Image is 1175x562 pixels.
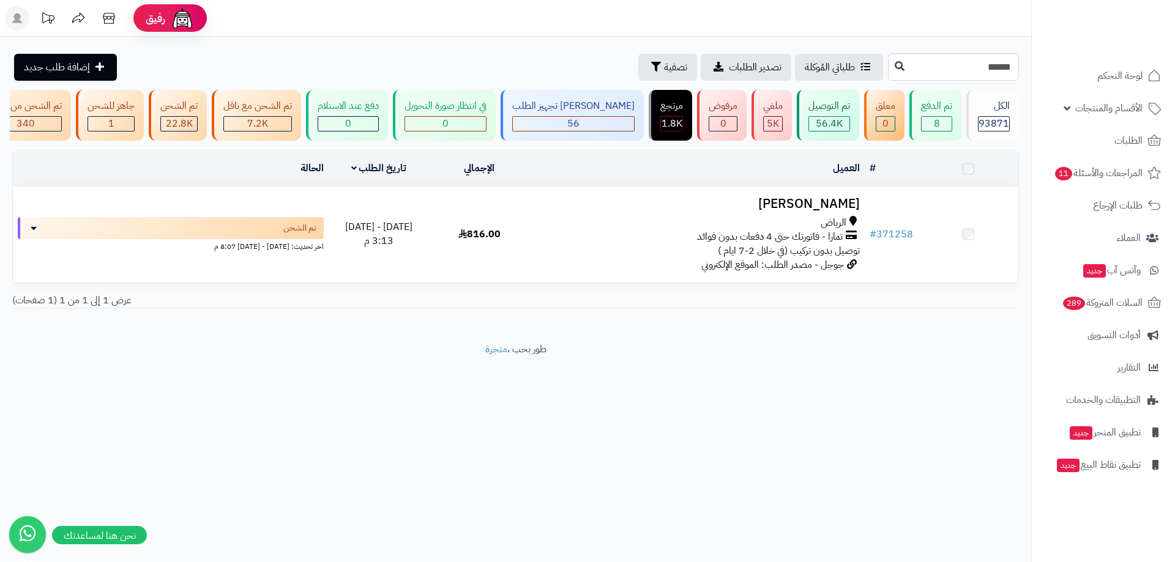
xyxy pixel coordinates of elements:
[458,227,501,242] span: 816.00
[729,60,781,75] span: تصدير الطلبات
[697,230,843,244] span: تمارا - فاتورتك حتى 4 دفعات بدون فوائد
[1055,167,1072,180] span: 11
[661,117,682,131] div: 1799
[1069,424,1141,441] span: تطبيق المتجر
[485,342,507,357] a: متجرة
[876,117,895,131] div: 0
[209,90,304,141] a: تم الشحن مع ناقل 7.2K
[300,161,324,176] a: الحالة
[764,117,782,131] div: 4950
[763,99,783,113] div: ملغي
[513,117,634,131] div: 56
[318,99,379,113] div: دفع عند الاستلام
[32,6,63,34] a: تحديثات المنصة
[73,90,146,141] a: جاهز للشحن 1
[304,90,390,141] a: دفع عند الاستلام 0
[821,216,846,230] span: الرياض
[907,90,964,141] a: تم الدفع 8
[662,116,682,131] span: 1.8K
[1092,34,1163,60] img: logo-2.png
[978,99,1010,113] div: الكل
[870,227,913,242] a: #371258
[14,54,117,81] a: إضافة طلب جديد
[1097,67,1143,84] span: لوحة التحكم
[816,116,843,131] span: 56.4K
[922,117,952,131] div: 8
[1039,191,1168,220] a: طلبات الإرجاع
[876,99,895,113] div: معلق
[3,294,516,308] div: عرض 1 إلى 1 من 1 (1 صفحات)
[17,116,35,131] span: 340
[1039,61,1168,91] a: لوحة التحكم
[720,116,726,131] span: 0
[283,222,316,234] span: تم الشحن
[695,90,749,141] a: مرفوض 0
[18,239,324,252] div: اخر تحديث: [DATE] - [DATE] 8:07 م
[1114,132,1143,149] span: الطلبات
[567,116,580,131] span: 56
[442,116,449,131] span: 0
[1056,456,1141,473] span: تطبيق نقاط البيع
[1057,459,1080,472] span: جديد
[223,99,292,113] div: تم الشحن مع ناقل
[535,197,860,211] h3: [PERSON_NAME]
[351,161,407,176] a: تاريخ الطلب
[512,99,635,113] div: [PERSON_NAME] تجهيز الطلب
[1117,229,1141,246] span: العملاء
[88,117,134,131] div: 1
[1063,297,1085,310] span: 289
[345,220,412,248] span: [DATE] - [DATE] 3:13 م
[1039,223,1168,253] a: العملاء
[701,257,844,272] span: جوجل - مصدر الطلب: الموقع الإلكتروني
[870,227,876,242] span: #
[701,54,791,81] a: تصدير الطلبات
[1039,288,1168,317] a: السلات المتروكة289
[833,161,860,176] a: العميل
[390,90,498,141] a: في انتظار صورة التحويل 0
[1117,359,1141,376] span: التقارير
[1062,294,1143,311] span: السلات المتروكة
[979,116,1009,131] span: 93871
[247,116,268,131] span: 7.2K
[464,161,494,176] a: الإجمالي
[1039,385,1168,415] a: التطبيقات والخدمات
[1075,100,1143,117] span: الأقسام والمنتجات
[718,243,860,258] span: توصيل بدون تركيب (في خلال 2-7 ايام )
[795,54,883,81] a: طلباتي المُوكلة
[808,99,850,113] div: تم التوصيل
[345,116,351,131] span: 0
[1083,264,1106,278] span: جديد
[1082,262,1141,279] span: وآتس آب
[318,117,378,131] div: 0
[224,117,291,131] div: 7223
[709,117,737,131] div: 0
[1039,418,1168,447] a: تطبيق المتجرجديد
[1039,256,1168,285] a: وآتس آبجديد
[1039,320,1168,350] a: أدوات التسويق
[709,99,737,113] div: مرفوض
[964,90,1021,141] a: الكل93871
[24,60,90,75] span: إضافة طلب جديد
[1039,158,1168,188] a: المراجعات والأسئلة11
[882,116,889,131] span: 0
[405,99,487,113] div: في انتظار صورة التحويل
[170,6,195,31] img: ai-face.png
[1039,450,1168,479] a: تطبيق نقاط البيعجديد
[1093,197,1143,214] span: طلبات الإرجاع
[405,117,486,131] div: 0
[870,161,876,176] a: #
[1039,126,1168,155] a: الطلبات
[1070,426,1092,440] span: جديد
[108,116,114,131] span: 1
[88,99,135,113] div: جاهز للشحن
[1066,391,1141,409] span: التطبيقات والخدمات
[660,99,683,113] div: مرتجع
[794,90,862,141] a: تم التوصيل 56.4K
[498,90,646,141] a: [PERSON_NAME] تجهيز الطلب 56
[146,90,209,141] a: تم الشحن 22.8K
[646,90,695,141] a: مرتجع 1.8K
[767,116,779,131] span: 5K
[161,117,197,131] div: 22769
[638,54,697,81] button: تصفية
[146,11,165,26] span: رفيق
